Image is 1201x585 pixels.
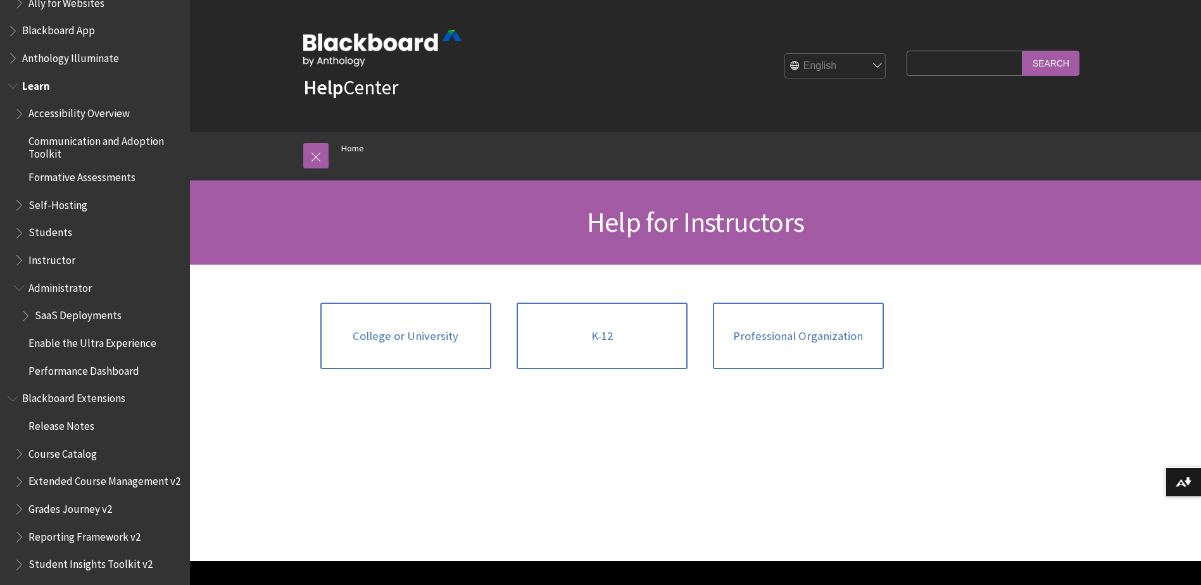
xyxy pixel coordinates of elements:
[35,305,122,322] span: SaaS Deployments
[591,329,613,343] span: K-12
[28,415,94,432] span: Release Notes
[22,47,119,65] span: Anthology Illuminate
[28,167,135,184] span: Formative Assessments
[587,204,804,239] span: Help for Instructors
[303,75,398,100] a: HelpCenter
[28,277,92,294] span: Administrator
[8,75,182,382] nav: Book outline for Blackboard Learn Help
[303,75,343,100] strong: Help
[28,471,180,488] span: Extended Course Management v2
[303,30,462,66] img: Blackboard by Anthology
[28,554,153,571] span: Student Insights Toolkit v2
[28,443,97,460] span: Course Catalog
[22,75,50,92] span: Learn
[28,360,139,377] span: Performance Dashboard
[8,20,182,42] nav: Book outline for Blackboard App Help
[22,388,125,405] span: Blackboard Extensions
[28,130,181,160] span: Communication and Adoption Toolkit
[785,54,886,79] select: Site Language Selector
[733,329,863,343] span: Professional Organization
[28,249,75,267] span: Instructor
[28,526,141,543] span: Reporting Framework v2
[28,194,87,211] span: Self-Hosting
[28,332,156,349] span: Enable the Ultra Experience
[353,329,458,343] span: College or University
[517,303,688,370] a: K-12
[341,141,364,156] a: Home
[28,498,112,515] span: Grades Journey v2
[8,47,182,69] nav: Book outline for Anthology Illuminate
[713,303,884,370] a: Professional Organization
[1022,51,1079,75] input: Search
[28,103,130,120] span: Accessibility Overview
[28,222,72,239] span: Students
[320,303,491,370] a: College or University
[22,20,95,37] span: Blackboard App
